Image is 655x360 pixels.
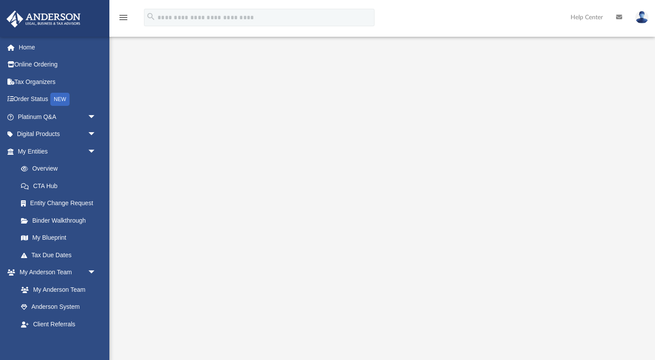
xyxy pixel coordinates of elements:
[6,126,109,143] a: Digital Productsarrow_drop_down
[6,38,109,56] a: Home
[4,10,83,28] img: Anderson Advisors Platinum Portal
[12,298,105,316] a: Anderson System
[12,315,105,333] a: Client Referrals
[12,246,109,264] a: Tax Due Dates
[6,143,109,160] a: My Entitiesarrow_drop_down
[12,281,101,298] a: My Anderson Team
[12,160,109,178] a: Overview
[88,126,105,143] span: arrow_drop_down
[88,264,105,282] span: arrow_drop_down
[6,73,109,91] a: Tax Organizers
[88,143,105,161] span: arrow_drop_down
[6,108,109,126] a: Platinum Q&Aarrow_drop_down
[635,11,648,24] img: User Pic
[6,56,109,73] a: Online Ordering
[6,91,109,108] a: Order StatusNEW
[12,212,109,229] a: Binder Walkthrough
[88,108,105,126] span: arrow_drop_down
[12,195,109,212] a: Entity Change Request
[12,229,105,247] a: My Blueprint
[12,177,109,195] a: CTA Hub
[50,93,70,106] div: NEW
[118,12,129,23] i: menu
[118,17,129,23] a: menu
[146,12,156,21] i: search
[6,264,105,281] a: My Anderson Teamarrow_drop_down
